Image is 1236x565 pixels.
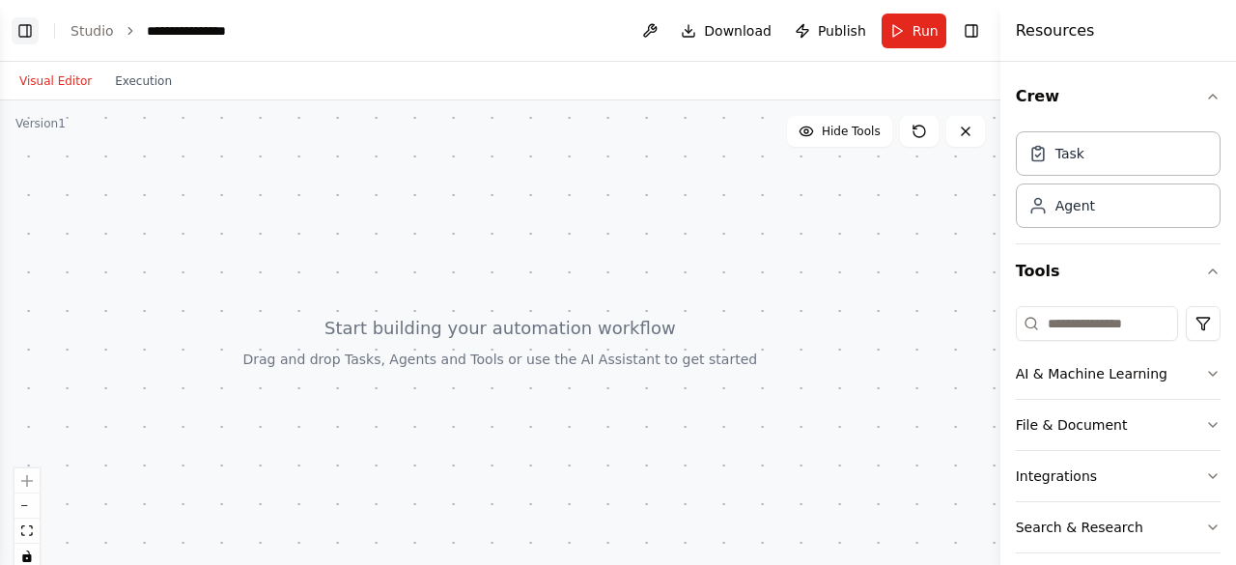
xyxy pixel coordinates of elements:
[1016,349,1221,399] button: AI & Machine Learning
[12,17,39,44] button: Show left sidebar
[704,21,772,41] span: Download
[70,23,114,39] a: Studio
[818,21,866,41] span: Publish
[1016,70,1221,124] button: Crew
[14,519,40,544] button: fit view
[1055,196,1095,215] div: Agent
[1016,400,1221,450] button: File & Document
[787,116,892,147] button: Hide Tools
[70,21,242,41] nav: breadcrumb
[958,17,985,44] button: Hide right sidebar
[673,14,779,48] button: Download
[15,116,66,131] div: Version 1
[1016,124,1221,243] div: Crew
[8,70,103,93] button: Visual Editor
[1016,451,1221,501] button: Integrations
[913,21,939,41] span: Run
[1016,244,1221,298] button: Tools
[882,14,946,48] button: Run
[1016,502,1221,552] button: Search & Research
[1055,144,1084,163] div: Task
[103,70,183,93] button: Execution
[14,494,40,519] button: zoom out
[787,14,874,48] button: Publish
[1016,19,1095,42] h4: Resources
[822,124,881,139] span: Hide Tools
